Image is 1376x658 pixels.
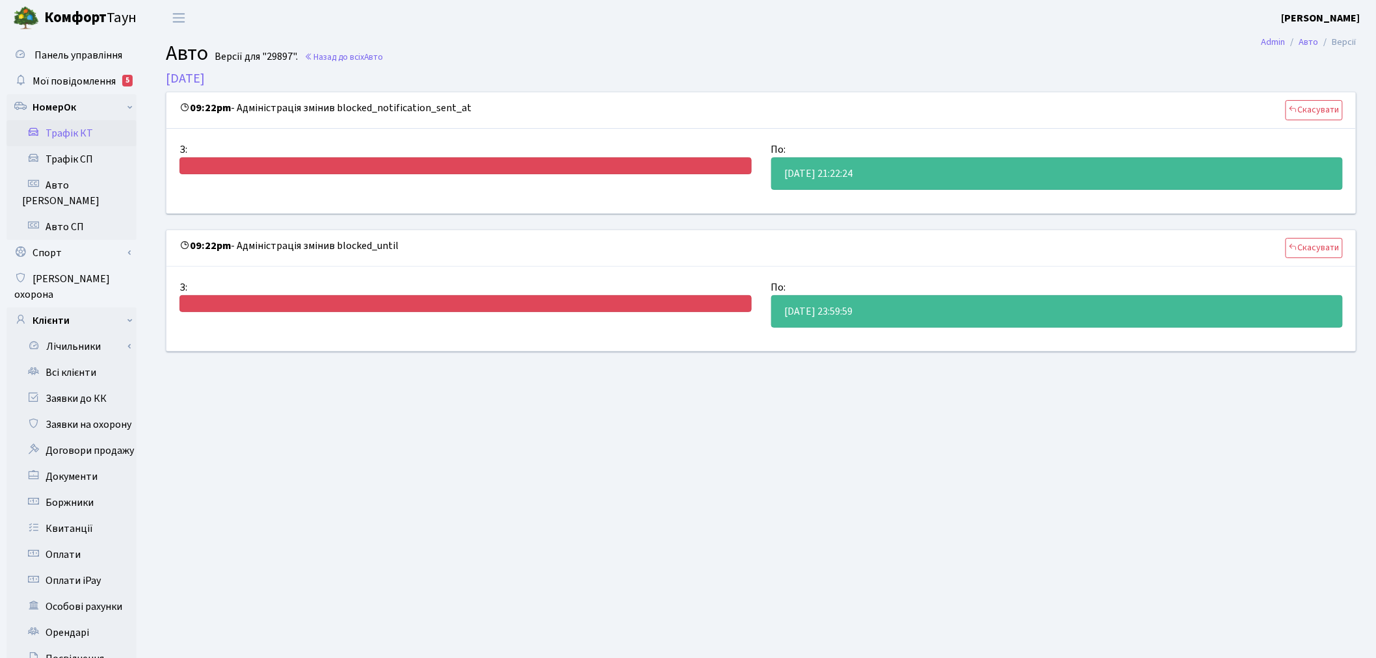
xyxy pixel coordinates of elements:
a: Документи [7,464,137,490]
a: Всі клієнти [7,360,137,386]
b: Комфорт [44,7,107,28]
span: Авто [364,51,383,63]
div: По: [761,142,1353,157]
div: - Адміністрація змінив blocked_until [166,230,1356,267]
a: Авто СП [7,214,137,240]
a: Заявки до КК [7,386,137,412]
button: Скасувати [1286,100,1343,120]
a: Орендарі [7,620,137,646]
a: НомерОк [7,94,137,120]
b: [PERSON_NAME] [1282,11,1360,25]
a: Боржники [7,490,137,516]
nav: breadcrumb [1242,29,1376,56]
div: [DATE] 23:59:59 [771,295,1343,328]
div: [DATE] 21:22:24 [771,157,1343,190]
div: По: [761,280,1353,295]
a: Спорт [7,240,137,266]
a: [PERSON_NAME] [1282,10,1360,26]
a: [PERSON_NAME] охорона [7,266,137,308]
a: Трафік СП [7,146,137,172]
a: Заявки на охорону [7,412,137,438]
div: З: [170,142,761,157]
a: Лічильники [15,334,137,360]
button: Переключити навігацію [163,7,195,29]
a: Особові рахунки [7,594,137,620]
a: Трафік КТ [7,120,137,146]
a: Оплати iPay [7,568,137,594]
div: З: [170,280,761,295]
a: Панель управління [7,42,137,68]
a: Назад до всіхАвто [304,51,383,63]
a: Авто [PERSON_NAME] [7,172,137,214]
span: Авто [166,38,208,68]
strong: 09:22pm [179,239,231,253]
a: Авто [1299,35,1319,49]
div: - Адміністрація змінив blocked_notification_sent_at [166,92,1356,129]
img: logo.png [13,5,39,31]
button: Скасувати [1286,238,1343,258]
a: Клієнти [7,308,137,334]
li: Версії [1319,35,1356,49]
a: Квитанції [7,516,137,542]
span: Таун [44,7,137,29]
a: Мої повідомлення5 [7,68,137,94]
span: Мої повідомлення [33,74,116,88]
strong: 09:22pm [179,101,231,115]
span: Панель управління [34,48,122,62]
a: Admin [1262,35,1286,49]
a: Договори продажу [7,438,137,464]
h5: [DATE] [166,71,1356,86]
a: Оплати [7,542,137,568]
small: Версії для "29897". [212,51,298,63]
div: 5 [122,75,133,86]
